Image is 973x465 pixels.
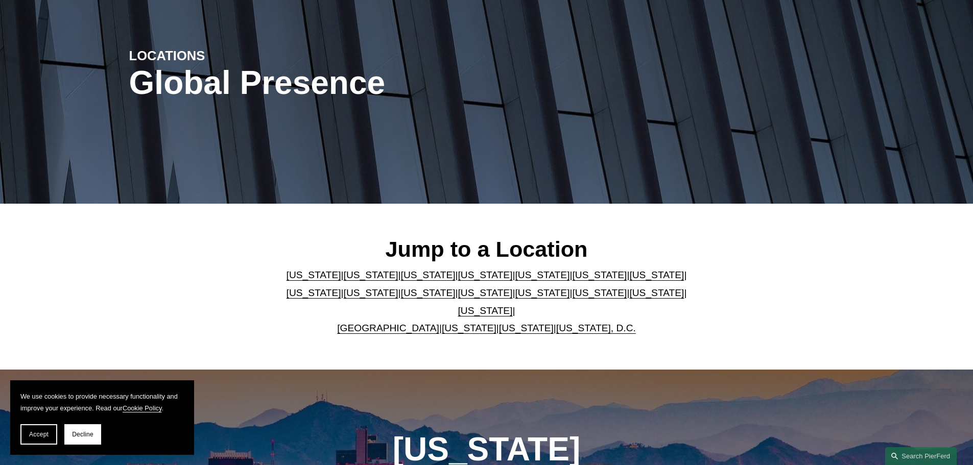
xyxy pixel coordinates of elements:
[515,287,569,298] a: [US_STATE]
[515,270,569,280] a: [US_STATE]
[129,64,606,102] h1: Global Presence
[458,270,513,280] a: [US_STATE]
[337,323,439,333] a: [GEOGRAPHIC_DATA]
[287,270,341,280] a: [US_STATE]
[458,305,513,316] a: [US_STATE]
[572,287,627,298] a: [US_STATE]
[20,424,57,445] button: Accept
[29,431,49,438] span: Accept
[442,323,496,333] a: [US_STATE]
[885,447,957,465] a: Search this site
[123,404,162,412] a: Cookie Policy
[20,390,184,414] p: We use cookies to provide necessary functionality and improve your experience. Read our .
[64,424,101,445] button: Decline
[129,47,308,64] h4: LOCATIONS
[344,270,398,280] a: [US_STATE]
[344,287,398,298] a: [US_STATE]
[572,270,627,280] a: [US_STATE]
[287,287,341,298] a: [US_STATE]
[458,287,513,298] a: [US_STATE]
[556,323,636,333] a: [US_STATE], D.C.
[401,287,456,298] a: [US_STATE]
[499,323,554,333] a: [US_STATE]
[629,287,684,298] a: [US_STATE]
[278,236,695,262] h2: Jump to a Location
[278,266,695,337] p: | | | | | | | | | | | | | | | | | |
[629,270,684,280] a: [US_STATE]
[401,270,456,280] a: [US_STATE]
[10,380,194,455] section: Cookie banner
[72,431,93,438] span: Decline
